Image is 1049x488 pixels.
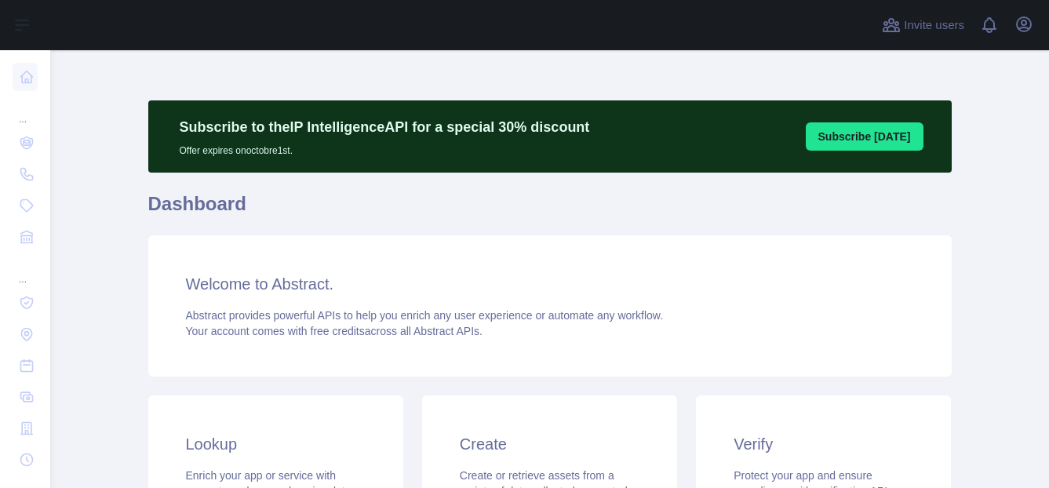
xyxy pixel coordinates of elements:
div: ... [13,94,38,126]
span: Abstract provides powerful APIs to help you enrich any user experience or automate any workflow. [186,309,664,322]
p: Subscribe to the IP Intelligence API for a special 30 % discount [180,116,590,138]
p: Offer expires on octobre 1st. [180,138,590,157]
h3: Create [460,433,639,455]
button: Invite users [879,13,967,38]
span: Your account comes with across all Abstract APIs. [186,325,483,337]
span: Invite users [904,16,964,35]
h3: Welcome to Abstract. [186,273,914,295]
div: ... [13,254,38,286]
span: free credits [311,325,365,337]
h3: Lookup [186,433,366,455]
button: Subscribe [DATE] [806,122,923,151]
h3: Verify [734,433,913,455]
h1: Dashboard [148,191,952,229]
